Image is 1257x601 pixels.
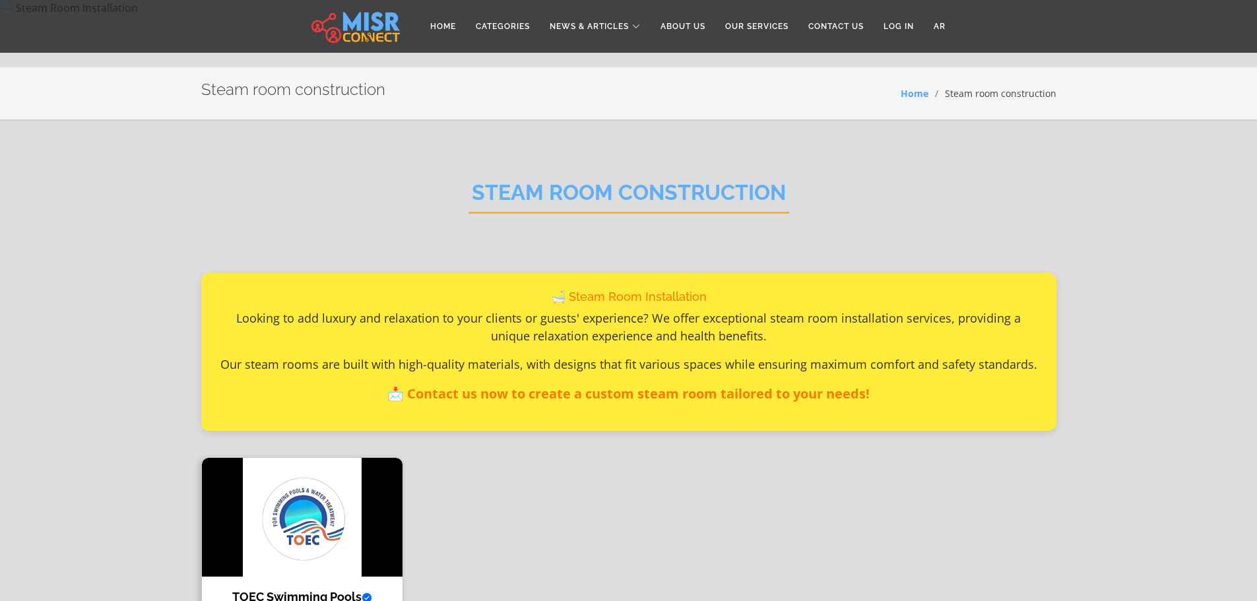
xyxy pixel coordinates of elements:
a: Home [420,14,466,39]
p: 📩 Contact us now to create a custom steam room tailored to your needs! [218,384,1040,404]
a: Contact Us [798,14,874,39]
h1: 🛁 Steam Room Installation [218,290,1040,304]
p: Looking to add luxury and relaxation to your clients or guests' experience? We offer exceptional ... [218,309,1040,345]
a: Categories [466,14,540,39]
li: Steam room construction [928,86,1056,100]
h2: Steam room construction [201,80,385,100]
a: About Us [651,14,715,39]
a: Home [901,87,928,100]
a: News & Articles [540,14,651,39]
span: News & Articles [550,20,629,32]
img: main.misr_connect [311,10,400,43]
img: TOEC Swimming Pools [202,458,403,577]
a: Our Services [715,14,798,39]
a: Log in [874,14,924,39]
a: AR [924,14,955,39]
h2: Steam room construction [468,180,789,214]
p: Our steam rooms are built with high-quality materials, with designs that fit various spaces while... [218,356,1040,373]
